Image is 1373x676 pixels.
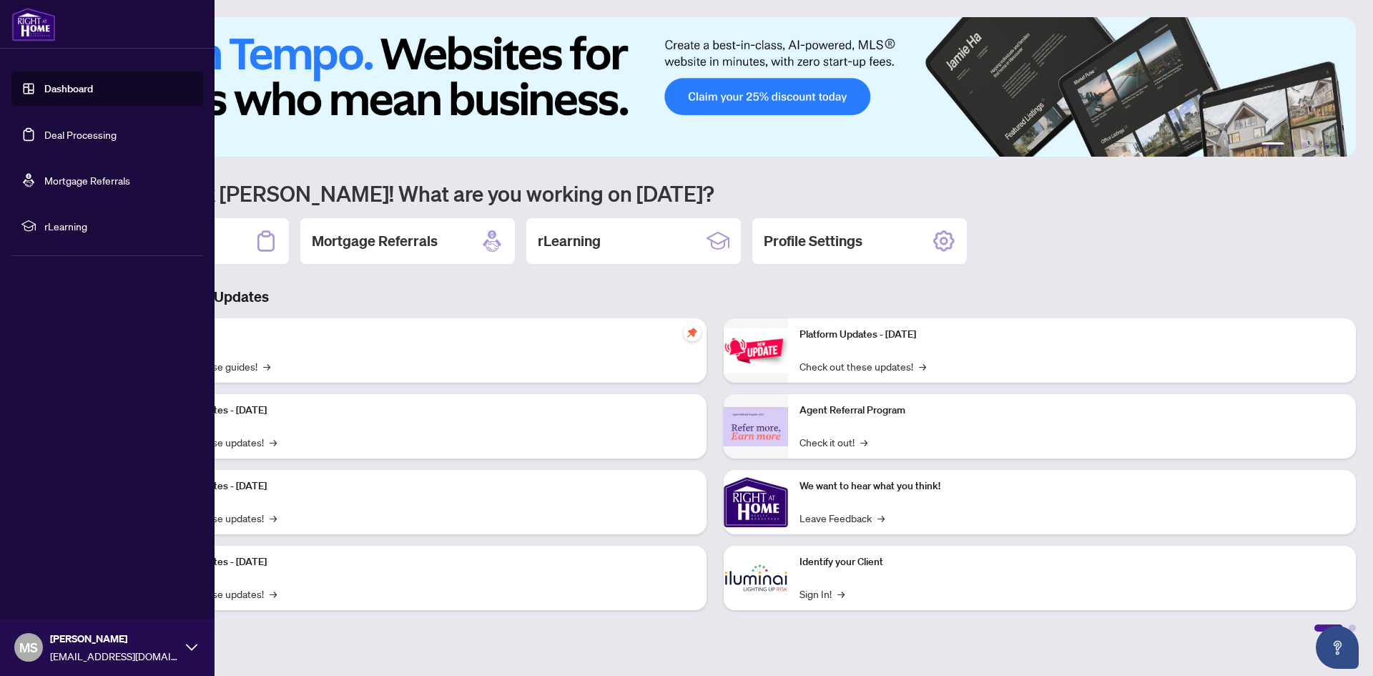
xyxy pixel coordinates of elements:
[1290,142,1296,148] button: 2
[74,180,1356,207] h1: Welcome back [PERSON_NAME]! What are you working on [DATE]?
[19,637,38,657] span: MS
[860,434,867,450] span: →
[150,479,695,494] p: Platform Updates - [DATE]
[74,287,1356,307] h3: Brokerage & Industry Updates
[1324,142,1330,148] button: 5
[799,327,1344,343] p: Platform Updates - [DATE]
[150,327,695,343] p: Self-Help
[312,231,438,251] h2: Mortgage Referrals
[724,546,788,610] img: Identify your Client
[150,403,695,418] p: Platform Updates - [DATE]
[1261,142,1284,148] button: 1
[684,324,701,341] span: pushpin
[11,7,56,41] img: logo
[764,231,862,251] h2: Profile Settings
[724,470,788,534] img: We want to hear what you think!
[799,554,1344,570] p: Identify your Client
[724,328,788,373] img: Platform Updates - June 23, 2025
[270,434,277,450] span: →
[44,82,93,95] a: Dashboard
[799,434,867,450] a: Check it out!→
[44,218,193,234] span: rLearning
[837,586,845,602] span: →
[50,648,179,664] span: [EMAIL_ADDRESS][DOMAIN_NAME]
[1316,626,1359,669] button: Open asap
[44,128,117,141] a: Deal Processing
[538,231,601,251] h2: rLearning
[44,174,130,187] a: Mortgage Referrals
[919,358,926,374] span: →
[724,407,788,446] img: Agent Referral Program
[799,358,926,374] a: Check out these updates!→
[799,510,885,526] a: Leave Feedback→
[799,403,1344,418] p: Agent Referral Program
[270,510,277,526] span: →
[50,631,179,647] span: [PERSON_NAME]
[1336,142,1342,148] button: 6
[799,479,1344,494] p: We want to hear what you think!
[270,586,277,602] span: →
[877,510,885,526] span: →
[799,586,845,602] a: Sign In!→
[150,554,695,570] p: Platform Updates - [DATE]
[263,358,270,374] span: →
[74,17,1356,157] img: Slide 0
[1301,142,1307,148] button: 3
[1313,142,1319,148] button: 4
